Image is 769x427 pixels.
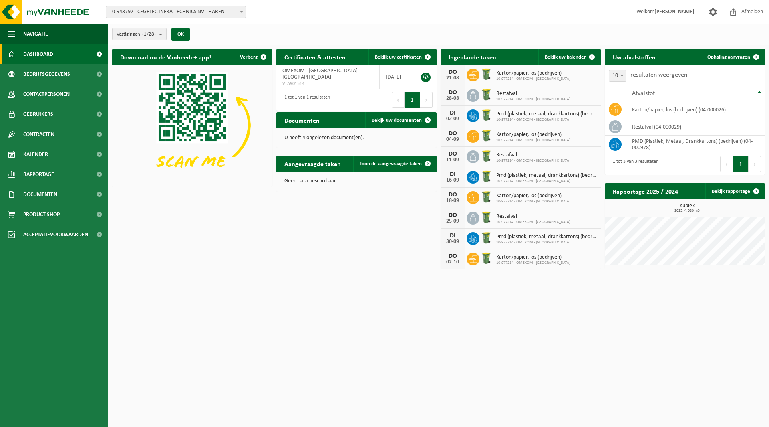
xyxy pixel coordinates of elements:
[284,135,429,141] p: U heeft 4 ongelezen document(en).
[445,178,461,183] div: 16-09
[375,55,422,60] span: Bekijk uw certificaten
[479,149,493,163] img: WB-0240-HPE-GN-50
[479,190,493,204] img: WB-0240-HPE-GN-50
[23,225,88,245] span: Acceptatievoorwaarden
[445,116,461,122] div: 02-09
[23,84,70,104] span: Contactpersonen
[276,49,354,65] h2: Certificaten & attesten
[701,49,764,65] a: Ophaling aanvragen
[605,49,664,65] h2: Uw afvalstoffen
[609,70,626,81] span: 10
[445,130,461,137] div: DO
[23,104,53,124] span: Gebruikers
[117,28,156,40] span: Vestigingen
[445,253,461,259] div: DO
[496,220,570,225] span: 10-977214 - OMEXOM - [GEOGRAPHIC_DATA]
[496,234,597,240] span: Pmd (plastiek, metaal, drankkartons) (bedrijven)
[171,28,190,41] button: OK
[234,49,272,65] button: Verberg
[707,55,750,60] span: Ophaling aanvragen
[496,77,570,81] span: 10-977214 - OMEXOM - [GEOGRAPHIC_DATA]
[282,68,360,80] span: OMEXOM - [GEOGRAPHIC_DATA] - [GEOGRAPHIC_DATA]
[106,6,246,18] span: 10-943797 - CEGELEC INFRA TECHNICS NV - HAREN
[445,198,461,204] div: 18-09
[112,28,167,40] button: Vestigingen(1/28)
[23,184,57,204] span: Documenten
[142,32,156,37] count: (1/28)
[496,179,597,184] span: 10-977214 - OMEXOM - [GEOGRAPHIC_DATA]
[496,138,570,143] span: 10-977214 - OMEXOM - [GEOGRAPHIC_DATA]
[479,67,493,81] img: WB-0240-HPE-GN-50
[496,158,570,163] span: 10-977214 - OMEXOM - [GEOGRAPHIC_DATA]
[609,155,658,173] div: 1 tot 3 van 3 resultaten
[479,88,493,101] img: WB-0240-HPE-GN-50
[445,110,461,116] div: DI
[445,157,461,163] div: 11-09
[445,259,461,265] div: 02-10
[23,204,60,225] span: Product Shop
[112,49,219,65] h2: Download nu de Vanheede+ app!
[496,172,597,179] span: Pmd (plastiek, metaal, drankkartons) (bedrijven)
[496,199,570,204] span: 10-977214 - OMEXOM - [GEOGRAPHIC_DATA]
[720,156,733,172] button: Previous
[441,49,504,65] h2: Ingeplande taken
[445,219,461,224] div: 25-09
[23,64,70,84] span: Bedrijfsgegevens
[445,192,461,198] div: DO
[496,261,570,265] span: 10-977214 - OMEXOM - [GEOGRAPHIC_DATA]
[496,254,570,261] span: Karton/papier, los (bedrijven)
[276,156,349,171] h2: Aangevraagde taken
[632,90,655,97] span: Afvalstof
[496,70,570,77] span: Karton/papier, los (bedrijven)
[479,231,493,245] img: WB-0240-HPE-GN-50
[360,161,422,166] span: Toon de aangevraagde taken
[445,69,461,75] div: DO
[405,92,420,108] button: 1
[496,111,597,117] span: Pmd (plastiek, metaal, drankkartons) (bedrijven)
[445,233,461,239] div: DI
[654,9,695,15] strong: [PERSON_NAME]
[630,72,687,78] label: resultaten weergeven
[749,156,761,172] button: Next
[282,81,373,87] span: VLA901514
[733,156,749,172] button: 1
[479,251,493,265] img: WB-0240-HPE-GN-50
[609,209,765,213] span: 2025: 4,080 m3
[23,124,54,144] span: Contracten
[496,97,570,102] span: 10-977214 - OMEXOM - [GEOGRAPHIC_DATA]
[479,108,493,122] img: WB-0240-HPE-GN-50
[705,183,764,199] a: Bekijk rapportage
[496,152,570,158] span: Restafval
[392,92,405,108] button: Previous
[479,170,493,183] img: WB-0240-HPE-GN-50
[479,129,493,142] img: WB-0240-HPE-GN-50
[609,70,626,82] span: 10
[496,132,570,138] span: Karton/papier, los (bedrijven)
[609,203,765,213] h3: Kubiek
[445,212,461,219] div: DO
[496,117,597,122] span: 10-977214 - OMEXOM - [GEOGRAPHIC_DATA]
[445,96,461,101] div: 28-08
[280,91,330,109] div: 1 tot 1 van 1 resultaten
[479,210,493,224] img: WB-0240-HPE-GN-50
[496,240,597,245] span: 10-977214 - OMEXOM - [GEOGRAPHIC_DATA]
[23,44,53,64] span: Dashboard
[23,24,48,44] span: Navigatie
[380,65,413,89] td: [DATE]
[626,101,765,118] td: karton/papier, los (bedrijven) (04-000026)
[284,178,429,184] p: Geen data beschikbaar.
[445,89,461,96] div: DO
[445,75,461,81] div: 21-08
[353,156,436,172] a: Toon de aangevraagde taken
[626,136,765,153] td: PMD (Plastiek, Metaal, Drankkartons) (bedrijven) (04-000978)
[276,112,328,128] h2: Documenten
[445,151,461,157] div: DO
[372,118,422,123] span: Bekijk uw documenten
[496,91,570,97] span: Restafval
[445,171,461,178] div: DI
[545,55,586,60] span: Bekijk uw kalender
[240,55,258,60] span: Verberg
[496,213,570,220] span: Restafval
[23,164,54,184] span: Rapportage
[626,118,765,136] td: restafval (04-000029)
